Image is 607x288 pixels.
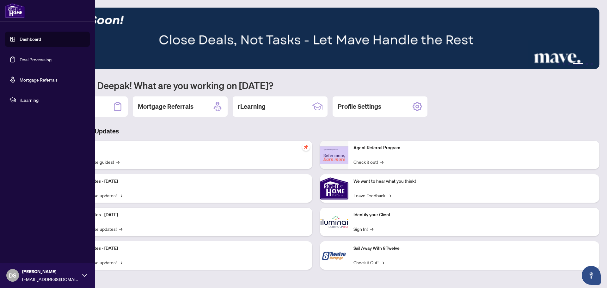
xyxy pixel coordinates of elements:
[563,63,565,65] button: 2
[9,271,16,280] span: DS
[591,63,593,65] button: 6
[238,102,266,111] h2: rLearning
[338,102,381,111] h2: Profile Settings
[66,178,307,185] p: Platform Updates - [DATE]
[320,241,348,270] img: Sail Away With 8Twelve
[119,259,122,266] span: →
[320,208,348,236] img: Identify your Client
[353,144,594,151] p: Agent Referral Program
[33,127,599,136] h3: Brokerage & Industry Updates
[558,63,560,65] button: 1
[66,211,307,218] p: Platform Updates - [DATE]
[119,225,122,232] span: →
[20,77,58,83] a: Mortgage Referrals
[33,8,599,69] img: Slide 3
[320,146,348,164] img: Agent Referral Program
[353,259,384,266] a: Check it Out!→
[66,245,307,252] p: Platform Updates - [DATE]
[353,178,594,185] p: We want to hear what you think!
[116,158,120,165] span: →
[568,63,570,65] button: 3
[20,36,41,42] a: Dashboard
[20,57,52,62] a: Deal Processing
[66,144,307,151] p: Self-Help
[582,266,601,285] button: Open asap
[33,79,599,91] h1: Welcome back Deepak! What are you working on [DATE]?
[353,158,383,165] a: Check it out!→
[353,192,391,199] a: Leave Feedback→
[353,245,594,252] p: Sail Away With 8Twelve
[5,3,25,18] img: logo
[119,192,122,199] span: →
[320,174,348,203] img: We want to hear what you think!
[573,63,583,65] button: 4
[381,259,384,266] span: →
[138,102,193,111] h2: Mortgage Referrals
[22,268,79,275] span: [PERSON_NAME]
[370,225,373,232] span: →
[586,63,588,65] button: 5
[302,143,310,151] span: pushpin
[380,158,383,165] span: →
[353,225,373,232] a: Sign In!→
[20,96,85,103] span: rLearning
[22,276,79,283] span: [EMAIL_ADDRESS][DOMAIN_NAME]
[353,211,594,218] p: Identify your Client
[388,192,391,199] span: →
